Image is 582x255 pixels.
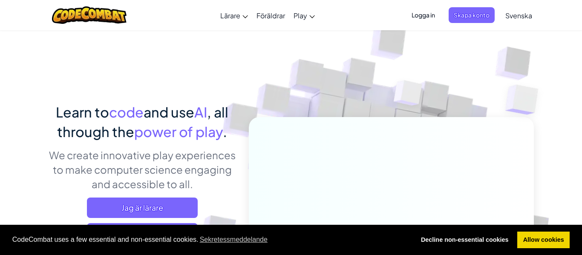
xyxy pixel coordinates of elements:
[199,233,269,246] a: learn more about cookies
[505,11,532,20] span: Svenska
[415,232,514,249] a: deny cookies
[194,103,207,120] span: AI
[449,7,495,23] button: Skapa konto
[109,103,144,120] span: code
[87,198,198,218] a: Jag är lärare
[12,233,409,246] span: CodeCombat uses a few essential and non-essential cookies.
[220,11,240,20] span: Lärare
[252,4,289,27] a: Föräldrar
[289,4,319,27] a: Play
[48,148,236,191] p: We create innovative play experiences to make computer science engaging and accessible to all.
[501,4,536,27] a: Svenska
[223,123,227,140] span: .
[56,103,109,120] span: Learn to
[87,223,198,244] a: Jag är en förälder
[144,103,194,120] span: and use
[378,63,439,127] img: Overlap cubes
[517,232,570,249] a: allow cookies
[488,64,562,136] img: Overlap cubes
[294,11,307,20] span: Play
[52,6,127,24] img: CodeCombat logo
[134,123,223,140] span: power of play
[216,4,252,27] a: Lärare
[406,7,440,23] button: Logga in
